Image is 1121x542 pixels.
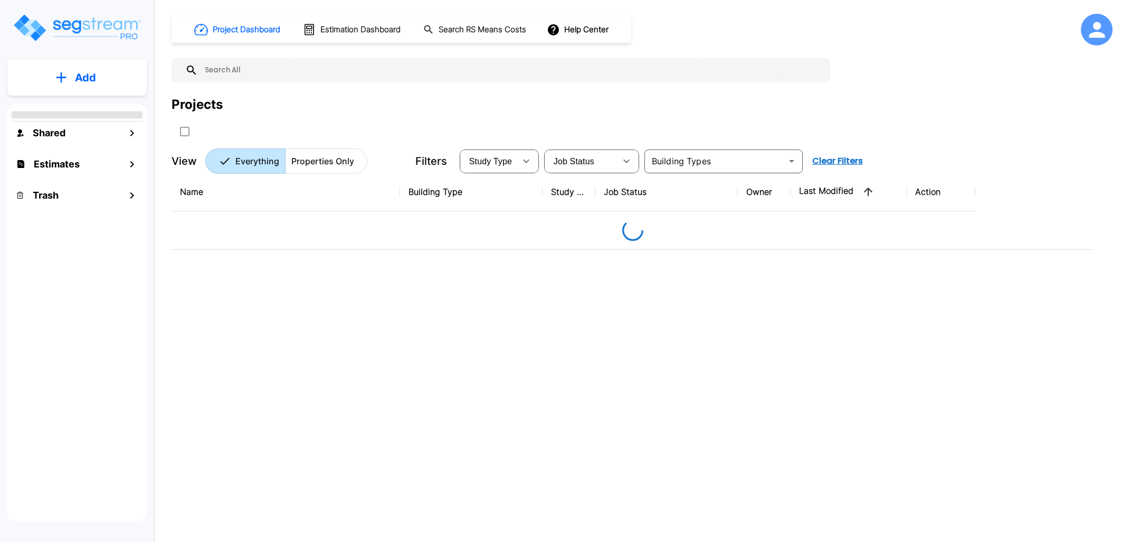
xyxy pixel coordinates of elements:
h1: Project Dashboard [213,24,280,36]
button: Help Center [545,20,613,40]
p: View [172,153,197,169]
button: Project Dashboard [190,18,286,41]
th: Job Status [595,173,738,211]
div: Select [546,146,616,176]
button: Properties Only [285,148,367,174]
h1: Shared [33,126,65,140]
span: Study Type [469,157,512,166]
h1: Estimates [34,157,80,171]
p: Filters [415,153,447,169]
button: Add [7,62,147,93]
h1: Trash [33,188,59,202]
h1: Search RS Means Costs [439,24,526,36]
th: Building Type [400,173,543,211]
div: Projects [172,95,223,114]
th: Last Modified [791,173,907,211]
img: Logo [12,13,141,43]
button: Clear Filters [808,151,867,172]
input: Search All [198,58,825,82]
input: Building Types [648,154,782,169]
button: Everything [205,148,286,174]
button: Open [784,154,799,169]
p: Everything [235,155,279,167]
button: SelectAll [174,121,195,142]
button: Estimation Dashboard [299,18,406,41]
div: Select [462,146,516,176]
p: Add [75,70,96,86]
h1: Estimation Dashboard [320,24,401,36]
p: Properties Only [291,155,354,167]
th: Study Type [543,173,595,211]
span: Job Status [554,157,594,166]
div: Platform [205,148,367,174]
th: Action [907,173,975,211]
button: Search RS Means Costs [419,20,532,40]
th: Owner [738,173,791,211]
th: Name [172,173,400,211]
